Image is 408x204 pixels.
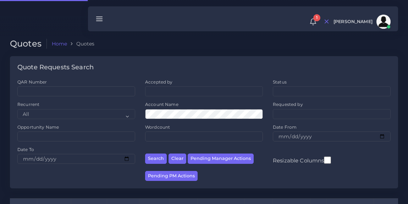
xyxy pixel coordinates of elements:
a: [PERSON_NAME]avatar [330,15,393,29]
a: Home [52,40,67,47]
h4: Quote Requests Search [17,64,94,71]
label: Account Name [145,101,178,107]
button: Clear [169,154,186,164]
input: Resizable Columns [324,156,331,165]
button: Search [145,154,167,164]
label: Date From [273,124,297,130]
label: Accepted by [145,79,173,85]
h2: Quotes [10,39,47,49]
li: Quotes [67,40,94,47]
label: QAR Number [17,79,47,85]
label: Status [273,79,287,85]
label: Wordcount [145,124,170,130]
label: Opportunity Name [17,124,59,130]
button: Pending Manager Actions [188,154,254,164]
a: 1 [307,18,319,26]
img: avatar [376,15,391,29]
label: Recurrent [17,101,39,107]
label: Resizable Columns [273,156,331,165]
label: Requested by [273,101,303,107]
span: 1 [313,14,320,21]
span: [PERSON_NAME] [333,20,373,24]
button: Pending PM Actions [145,171,198,181]
label: Date To [17,146,34,152]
